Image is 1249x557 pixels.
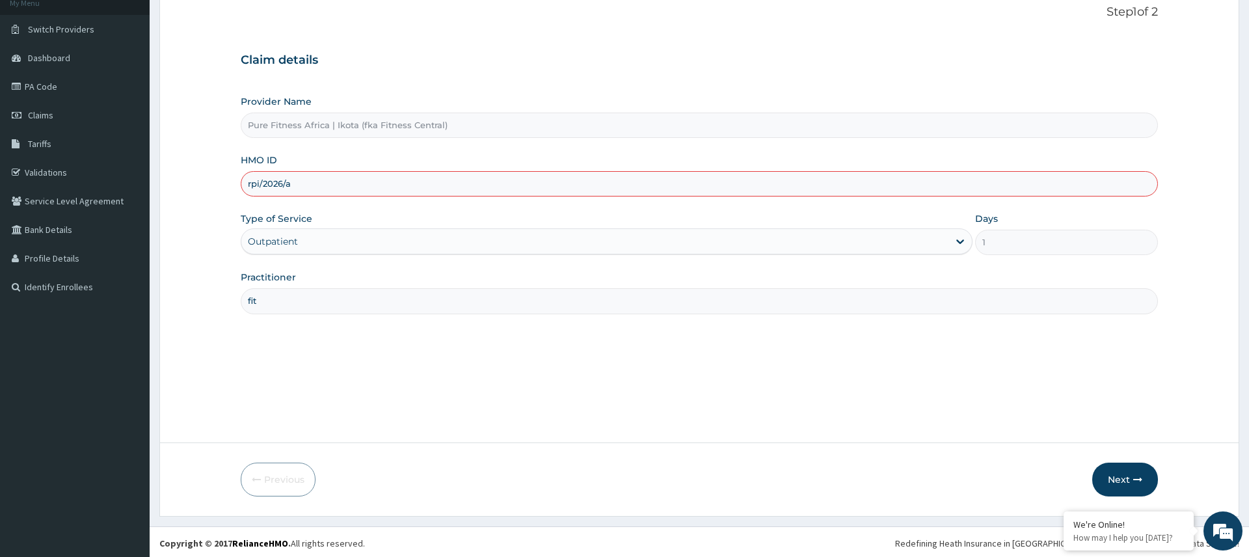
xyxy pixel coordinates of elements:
div: We're Online! [1073,519,1184,530]
img: d_794563401_company_1708531726252_794563401 [24,65,53,98]
h3: Claim details [241,53,1157,68]
div: Redefining Heath Insurance in [GEOGRAPHIC_DATA] using Telemedicine and Data Science! [895,537,1239,550]
textarea: Type your message and hit 'Enter' [7,355,248,401]
input: Enter Name [241,288,1157,314]
p: Step 1 of 2 [241,5,1157,20]
div: Chat with us now [68,73,219,90]
button: Previous [241,463,316,496]
label: Practitioner [241,271,296,284]
button: Next [1092,463,1158,496]
label: Days [975,212,998,225]
span: We're online! [75,164,180,295]
span: Claims [28,109,53,121]
p: How may I help you today? [1073,532,1184,543]
input: Enter HMO ID [241,171,1157,197]
a: RelianceHMO [232,537,288,549]
label: HMO ID [241,154,277,167]
span: Switch Providers [28,23,94,35]
label: Type of Service [241,212,312,225]
strong: Copyright © 2017 . [159,537,291,549]
span: Dashboard [28,52,70,64]
div: Minimize live chat window [213,7,245,38]
label: Provider Name [241,95,312,108]
span: Tariffs [28,138,51,150]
